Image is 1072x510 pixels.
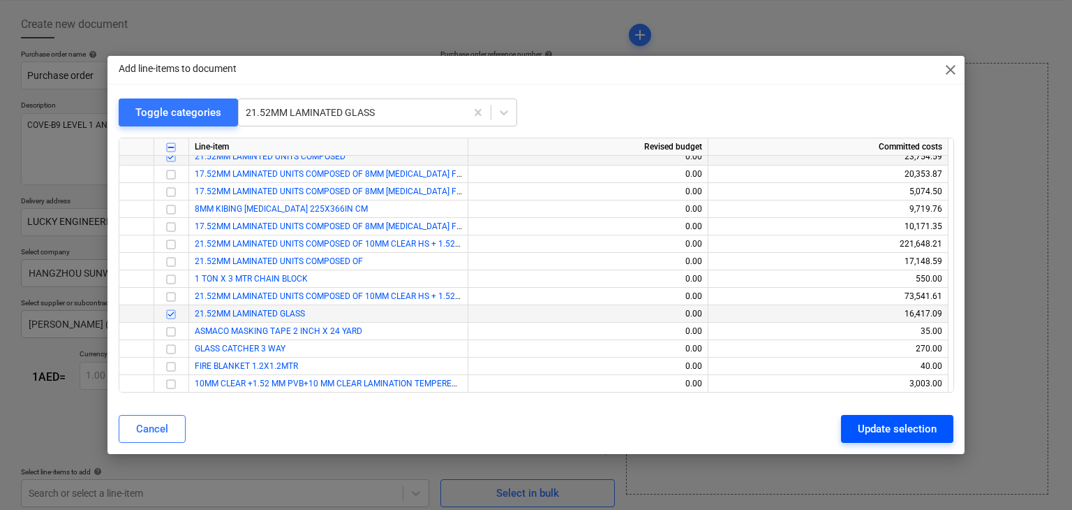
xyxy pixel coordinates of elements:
div: Cancel [136,420,168,438]
div: 0.00 [474,253,702,270]
a: 21.52MM LAMINTED UNITS COMPOSED [195,152,345,161]
a: GLASS CATCHER 3 WAY [195,344,285,354]
span: close [942,61,959,78]
div: 0.00 [474,201,702,218]
a: ASMACO MASKING TAPE 2 INCH X 24 YARD [195,326,362,336]
div: 17,148.59 [714,253,942,270]
div: 20,353.87 [714,166,942,183]
div: 9,719.76 [714,201,942,218]
div: 0.00 [474,305,702,323]
a: 17.52MM LAMINATED UNITS COMPOSED OF 8MM [MEDICAL_DATA] FT+1.52MM CLEAR PVB+8MM [MEDICAL_DATA] FT ... [195,221,816,231]
div: 23,754.59 [714,148,942,166]
a: 21.52MM LAMINATED UNITS COMPOSED OF [195,256,363,266]
span: 17.52MM LAMINATED UNITS COMPOSED OF 8MM LOW IRON FT 1.52MM CLEAR PVB 8MM LOW IRON FT [195,187,638,196]
div: Toggle categories [135,103,221,122]
div: 550.00 [714,270,942,288]
div: 0.00 [474,218,702,235]
div: Revised budget [468,138,708,156]
div: 0.00 [474,183,702,201]
a: 17.52MM LAMINATED UNITS COMPOSED OF 8MM [MEDICAL_DATA] FT, 1.52MM CLEAR PVB 8MM [MEDICAL_DATA] FT [195,169,639,179]
div: 40.00 [714,358,942,375]
p: Add line-items to document [119,61,237,76]
div: Committed costs [708,138,948,156]
span: 8MM KIBING LOW IRON 225X366IN CM [195,204,368,214]
div: 16,417.09 [714,305,942,323]
div: 0.00 [474,288,702,305]
a: 21.52MM LAMINATED GLASS [195,309,305,319]
div: 0.00 [474,270,702,288]
div: 73,541.61 [714,288,942,305]
a: 21.52MM LAMINATED UNITS COMPOSED OF 10MM CLEAR HS + 1.52MM CLEAR PVB + 10MM CLEAR HS [195,239,588,249]
button: Cancel [119,415,186,443]
iframe: Chat Widget [1002,443,1072,510]
a: FIRE BLANKET 1.2X1.2MTR [195,361,298,371]
div: 0.00 [474,375,702,393]
span: 17.52MM LAMINATED UNITS COMPOSED OF 8MM LOW IRON FT, 1.52MM CLEAR PVB 8MM LOW IRON FT [195,169,639,179]
div: 3,003.00 [714,375,942,393]
button: Update selection [841,415,953,443]
div: 0.00 [474,148,702,166]
div: 0.00 [474,323,702,340]
div: 0.00 [474,340,702,358]
a: 8MM KIBING [MEDICAL_DATA] 225X366IN CM [195,204,368,214]
div: 10,171.35 [714,218,942,235]
a: 17.52MM LAMINATED UNITS COMPOSED OF 8MM [MEDICAL_DATA] FT 1.52MM CLEAR PVB 8MM [MEDICAL_DATA] FT [195,187,638,196]
div: 35.00 [714,323,942,340]
div: 221,648.21 [714,235,942,253]
div: 0.00 [474,235,702,253]
div: Update selection [858,420,937,438]
div: Line-item [189,138,468,156]
div: 0.00 [474,358,702,375]
a: 1 TON X 3 MTR CHAIN BLOCK [195,274,308,284]
div: 270.00 [714,340,942,358]
span: 17.52MM LAMINATED UNITS COMPOSED OF 8MM LOW IRON FT+1.52MM CLEAR PVB+8MM LOW IRON FT WITH ALL POL... [195,221,816,231]
a: 21.52MM LAMINATED UNITS COMPOSED OF 10MM CLEAR HS + 1.52MM CLEAR PVB + 10 MM CLEAR HS WITH 2 HEIG... [195,291,698,301]
div: 5,074.50 [714,183,942,201]
div: 0.00 [474,166,702,183]
button: Toggle categories [119,99,238,126]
